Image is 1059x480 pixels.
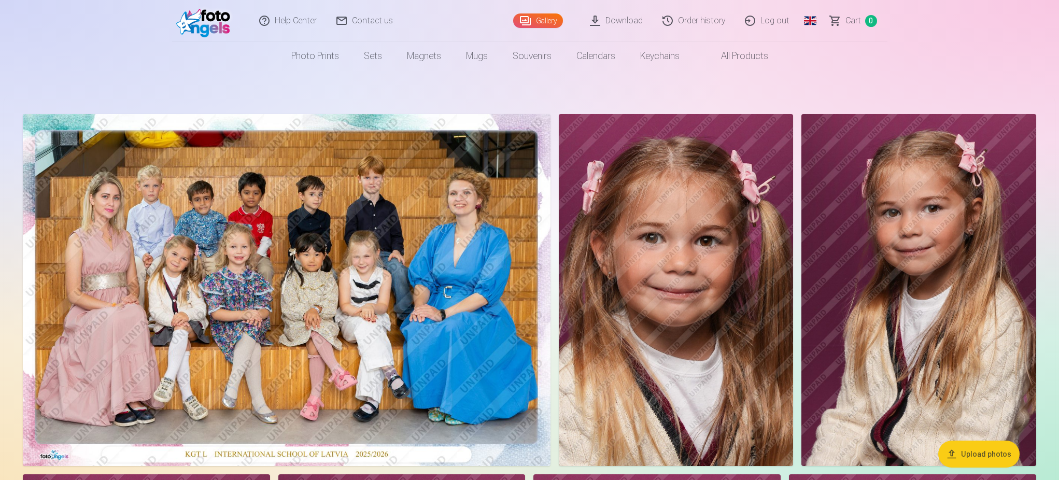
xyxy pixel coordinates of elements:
a: Sets [351,41,394,70]
span: Сart [845,15,861,27]
a: All products [692,41,781,70]
a: Souvenirs [500,41,564,70]
a: Magnets [394,41,454,70]
span: 0 [865,15,877,27]
a: Mugs [454,41,500,70]
a: Keychains [628,41,692,70]
a: Gallery [513,13,563,28]
img: /fa1 [176,4,236,37]
button: Upload photos [938,441,1020,468]
a: Photo prints [279,41,351,70]
a: Calendars [564,41,628,70]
